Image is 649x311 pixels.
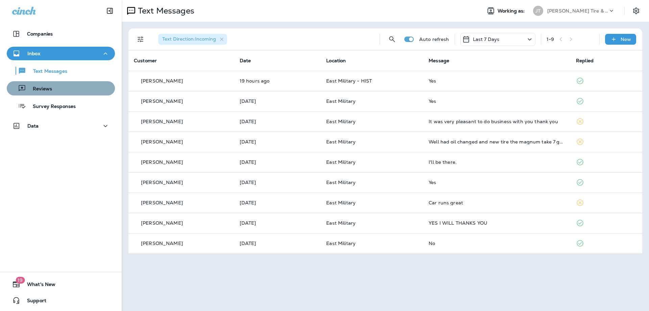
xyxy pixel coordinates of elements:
button: 19What's New [7,277,115,291]
p: Sep 11, 2025 11:41 AM [240,98,316,104]
p: Sep 10, 2025 05:47 PM [240,119,316,124]
p: [PERSON_NAME] [141,241,183,246]
div: Yes [429,78,565,84]
button: Survey Responses [7,99,115,113]
span: Working as: [498,8,526,14]
span: Customer [134,58,157,64]
button: Search Messages [385,32,399,46]
span: 19 [16,277,25,284]
p: [PERSON_NAME] Tire & Auto [547,8,608,14]
div: I'll be there. [429,159,565,165]
p: Sep 8, 2025 02:09 PM [240,200,316,205]
div: 1 - 9 [547,37,554,42]
span: East Military [326,179,356,185]
div: It was very pleasant to do business with you thank you [429,119,565,124]
p: Text Messages [26,68,67,75]
p: Text Messages [135,6,194,16]
p: [PERSON_NAME] [141,180,183,185]
p: [PERSON_NAME] [141,98,183,104]
span: East Military [326,240,356,246]
p: Sep 10, 2025 04:55 PM [240,139,316,145]
button: Companies [7,27,115,41]
button: Reviews [7,81,115,95]
p: Reviews [26,86,52,92]
div: Yes [429,98,565,104]
p: Sep 7, 2025 09:10 AM [240,241,316,246]
p: [PERSON_NAME] [141,220,183,226]
p: Companies [27,31,53,37]
div: Yes [429,180,565,185]
div: No [429,241,565,246]
button: Settings [630,5,642,17]
button: Collapse Sidebar [100,4,119,18]
span: What's New [20,282,55,290]
p: Survey Responses [26,104,76,110]
span: Message [429,58,449,64]
p: Sep 10, 2025 12:47 PM [240,159,316,165]
div: Well had oil changed and new tire the magnum take 7 guards only put in 6 not too happy ! I've bee... [429,139,565,145]
p: Inbox [27,51,40,56]
span: East Military [326,220,356,226]
span: Replied [576,58,594,64]
span: East Military [326,200,356,206]
button: Support [7,294,115,307]
div: Text Direction:Incoming [158,34,227,45]
span: East Military [326,98,356,104]
span: Text Direction : Incoming [162,36,216,42]
p: Data [27,123,39,129]
p: Auto refresh [419,37,449,42]
p: Sep 11, 2025 04:34 PM [240,78,316,84]
span: East Military [326,159,356,165]
div: Car runs great [429,200,565,205]
span: East Military [326,139,356,145]
button: Data [7,119,115,133]
span: East Military - HIST [326,78,372,84]
p: New [621,37,631,42]
button: Text Messages [7,64,115,78]
p: [PERSON_NAME] [141,119,183,124]
p: [PERSON_NAME] [141,78,183,84]
button: Inbox [7,47,115,60]
p: Sep 7, 2025 10:00 AM [240,220,316,226]
button: Filters [134,32,147,46]
span: Support [20,298,46,306]
p: Sep 9, 2025 03:21 PM [240,180,316,185]
p: Last 7 Days [473,37,500,42]
span: East Military [326,118,356,125]
span: Date [240,58,251,64]
div: JT [533,6,543,16]
span: Location [326,58,346,64]
p: [PERSON_NAME] [141,139,183,145]
div: YES I WILL THANKS YOU [429,220,565,226]
p: [PERSON_NAME] [141,159,183,165]
p: [PERSON_NAME] [141,200,183,205]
